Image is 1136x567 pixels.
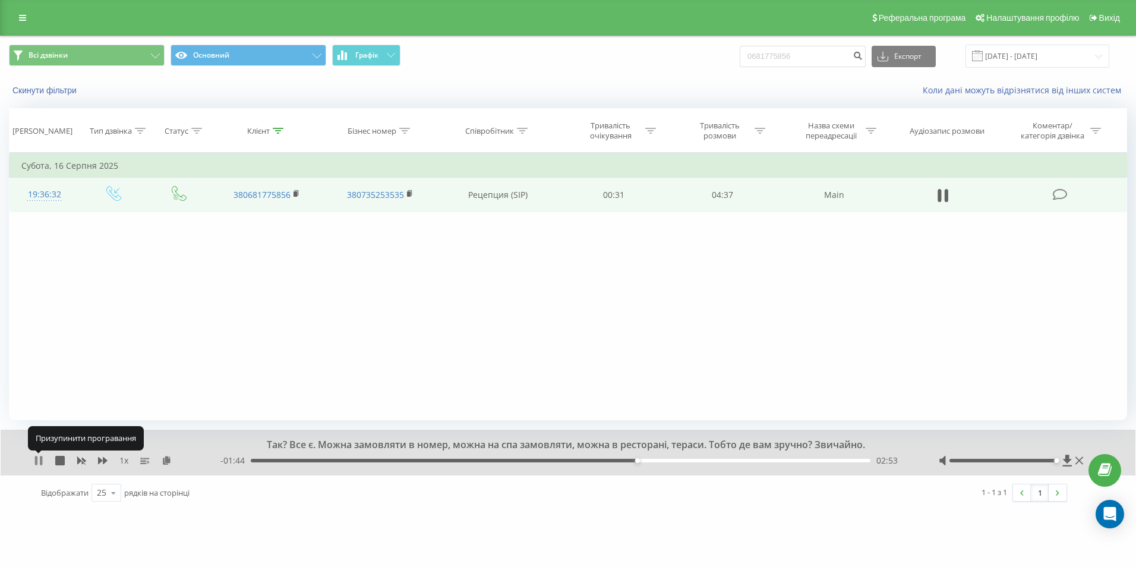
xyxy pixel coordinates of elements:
[668,178,778,212] td: 04:37
[982,486,1007,498] div: 1 - 1 з 1
[332,45,400,66] button: Графік
[9,85,83,96] button: Скинути фільтри
[10,154,1127,178] td: Субота, 16 Серпня 2025
[139,439,981,452] div: Так? Все є. Можна замовляти в номер, можна на спа замовляти, можна в ресторані, тераси. Тобто де ...
[799,121,863,141] div: Назва схеми переадресації
[233,189,291,200] a: 380681775856
[119,455,128,467] span: 1 x
[437,178,559,212] td: Рецепция (SIP)
[97,487,106,499] div: 25
[1031,484,1049,501] a: 1
[740,46,866,67] input: Пошук за номером
[171,45,326,66] button: Основний
[29,51,68,60] span: Всі дзвінки
[1018,121,1087,141] div: Коментар/категорія дзвінка
[21,183,67,206] div: 19:36:32
[559,178,668,212] td: 00:31
[348,126,396,136] div: Бізнес номер
[923,84,1127,96] a: Коли дані можуть відрізнятися вiд інших систем
[1096,500,1124,528] div: Open Intercom Messenger
[220,455,251,467] span: - 01:44
[28,426,144,450] div: Призупинити програвання
[1099,13,1120,23] span: Вихід
[1054,458,1059,463] div: Accessibility label
[579,121,642,141] div: Тривалість очікування
[986,13,1079,23] span: Налаштування профілю
[90,126,132,136] div: Тип дзвінка
[910,126,984,136] div: Аудіозапис розмови
[347,189,404,200] a: 380735253535
[247,126,270,136] div: Клієнт
[165,126,188,136] div: Статус
[41,487,89,498] span: Відображати
[872,46,936,67] button: Експорт
[777,178,891,212] td: Main
[465,126,514,136] div: Співробітник
[124,487,190,498] span: рядків на сторінці
[635,458,640,463] div: Accessibility label
[688,121,752,141] div: Тривалість розмови
[879,13,966,23] span: Реферальна програма
[876,455,898,467] span: 02:53
[355,51,378,59] span: Графік
[12,126,72,136] div: [PERSON_NAME]
[9,45,165,66] button: Всі дзвінки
